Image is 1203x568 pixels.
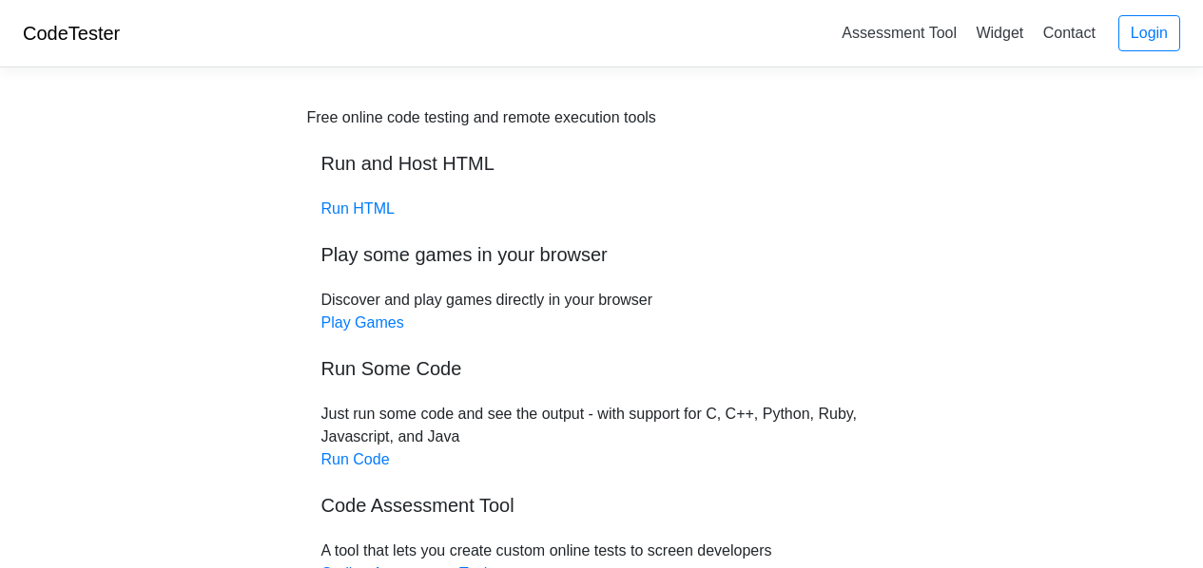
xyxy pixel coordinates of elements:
a: CodeTester [23,23,120,44]
div: Free online code testing and remote execution tools [307,106,656,129]
a: Assessment Tool [834,17,964,48]
a: Run Code [321,451,390,467]
h5: Code Assessment Tool [321,494,883,517]
a: Play Games [321,314,404,331]
a: Login [1118,15,1180,51]
a: Widget [968,17,1031,48]
h5: Play some games in your browser [321,243,883,266]
a: Contact [1036,17,1103,48]
h5: Run and Host HTML [321,152,883,175]
h5: Run Some Code [321,357,883,380]
a: Run HTML [321,200,395,217]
